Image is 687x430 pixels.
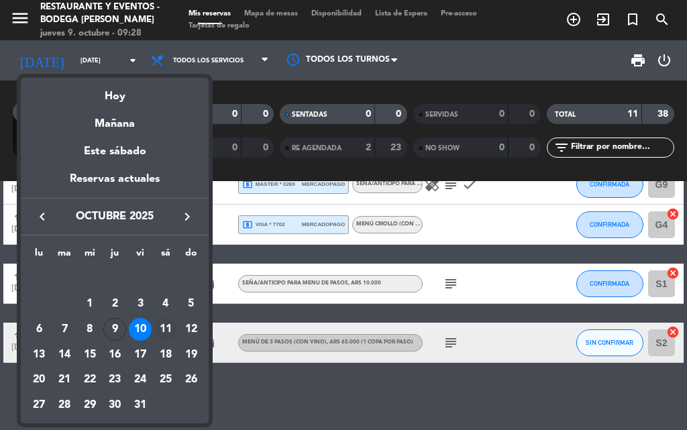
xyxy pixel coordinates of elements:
[179,209,195,225] i: keyboard_arrow_right
[52,392,77,418] td: 28 de octubre de 2025
[153,246,178,266] th: sábado
[30,208,54,225] button: keyboard_arrow_left
[127,342,153,368] td: 17 de octubre de 2025
[26,368,52,393] td: 20 de octubre de 2025
[103,317,128,342] td: 9 de octubre de 2025
[53,343,76,366] div: 14
[127,246,153,266] th: viernes
[52,342,77,368] td: 14 de octubre de 2025
[78,292,101,315] div: 1
[103,342,128,368] td: 16 de octubre de 2025
[53,318,76,341] div: 7
[154,318,177,341] div: 11
[34,209,50,225] i: keyboard_arrow_left
[52,317,77,342] td: 7 de octubre de 2025
[103,369,126,392] div: 23
[127,392,153,418] td: 31 de octubre de 2025
[180,343,203,366] div: 19
[21,170,209,198] div: Reservas actuales
[53,369,76,392] div: 21
[77,246,103,266] th: miércoles
[52,246,77,266] th: martes
[103,343,126,366] div: 16
[78,343,101,366] div: 15
[103,394,126,417] div: 30
[28,394,50,417] div: 27
[77,317,103,342] td: 8 de octubre de 2025
[178,342,204,368] td: 19 de octubre de 2025
[153,292,178,317] td: 4 de octubre de 2025
[129,343,152,366] div: 17
[26,266,203,292] td: OCT.
[154,343,177,366] div: 18
[180,318,203,341] div: 12
[78,318,101,341] div: 8
[127,317,153,342] td: 10 de octubre de 2025
[180,369,203,392] div: 26
[129,292,152,315] div: 3
[180,292,203,315] div: 5
[28,369,50,392] div: 20
[153,342,178,368] td: 18 de octubre de 2025
[129,318,152,341] div: 10
[153,317,178,342] td: 11 de octubre de 2025
[103,246,128,266] th: jueves
[77,292,103,317] td: 1 de octubre de 2025
[53,394,76,417] div: 28
[154,369,177,392] div: 25
[52,368,77,393] td: 21 de octubre de 2025
[21,105,209,133] div: Mañana
[175,208,199,225] button: keyboard_arrow_right
[129,394,152,417] div: 31
[153,368,178,393] td: 25 de octubre de 2025
[78,394,101,417] div: 29
[26,317,52,342] td: 6 de octubre de 2025
[103,292,128,317] td: 2 de octubre de 2025
[103,318,126,341] div: 9
[103,292,126,315] div: 2
[154,292,177,315] div: 4
[77,368,103,393] td: 22 de octubre de 2025
[28,343,50,366] div: 13
[77,392,103,418] td: 29 de octubre de 2025
[26,246,52,266] th: lunes
[178,292,204,317] td: 5 de octubre de 2025
[54,208,175,225] span: octubre 2025
[77,342,103,368] td: 15 de octubre de 2025
[26,342,52,368] td: 13 de octubre de 2025
[178,246,204,266] th: domingo
[26,392,52,418] td: 27 de octubre de 2025
[21,133,209,170] div: Este sábado
[103,392,128,418] td: 30 de octubre de 2025
[28,318,50,341] div: 6
[178,317,204,342] td: 12 de octubre de 2025
[78,369,101,392] div: 22
[178,368,204,393] td: 26 de octubre de 2025
[21,78,209,105] div: Hoy
[129,369,152,392] div: 24
[127,368,153,393] td: 24 de octubre de 2025
[103,368,128,393] td: 23 de octubre de 2025
[127,292,153,317] td: 3 de octubre de 2025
